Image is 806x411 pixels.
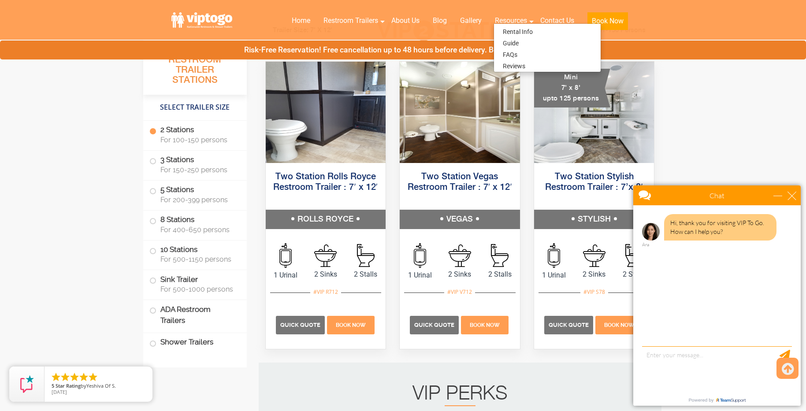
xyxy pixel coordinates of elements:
img: an icon of stall [625,244,643,267]
a: Resources [488,11,534,30]
h5: VEGAS [400,210,520,229]
span: 2 Sinks [574,269,614,280]
h4: Select Trailer Size [143,99,247,116]
span: Book Now [470,322,500,328]
a: Quick Quote [276,320,326,329]
span: For 500-1000 persons [160,285,236,293]
a: About Us [385,11,426,30]
span: 2 Stalls [345,269,386,280]
a: Restroom Trailers [317,11,385,30]
img: an icon of stall [491,244,509,267]
a: Blog [426,11,453,30]
a: Reviews [494,60,534,72]
span: For 200-399 persons [160,196,236,204]
span: by [52,383,145,389]
label: ADA Restroom Trailers [149,300,241,330]
a: Rental Info [494,26,542,37]
span: Yeshiva Of S. [86,382,116,389]
a: Two Station Stylish Restroom Trailer : 7’x 8′ [545,172,643,192]
img: Review Rating [18,375,36,393]
li:  [69,372,80,382]
h2: VIP PERKS [276,385,644,406]
li:  [51,372,61,382]
span: 2 Sinks [305,269,345,280]
img: an icon of urinal [414,243,426,268]
span: Star Rating [56,382,81,389]
div: Mini 7' x 8' upto 125 persons [534,69,610,107]
a: Quick Quote [410,320,460,329]
span: For 500-1150 persons [160,255,236,263]
label: 3 Stations [149,151,241,178]
div: #VIP R712 [310,286,341,298]
li:  [78,372,89,382]
a: Quick Quote [544,320,594,329]
label: Shower Trailers [149,333,241,352]
span: Book Now [604,322,634,328]
a: Two Station Vegas Restroom Trailer : 7′ x 12′ [408,172,512,192]
a: Contact Us [534,11,581,30]
span: For 100-150 persons [160,136,236,144]
img: an icon of stall [357,244,375,267]
span: Quick Quote [549,322,589,328]
a: Book Now [581,11,635,35]
span: 5 [52,382,54,389]
label: 10 Stations [149,241,241,268]
a: Gallery [453,11,488,30]
a: Two Station Rolls Royce Restroom Trailer : 7′ x 12′ [273,172,378,192]
span: Quick Quote [280,322,320,328]
span: Book Now [336,322,366,328]
span: 1 Urinal [400,270,440,281]
h3: All Portable Restroom Trailer Stations [143,42,247,95]
a: Book Now [326,320,375,329]
a: Home [285,11,317,30]
label: 2 Stations [149,121,241,148]
label: 8 Stations [149,211,241,238]
button: Book Now [587,12,628,30]
li:  [88,372,98,382]
label: Sink Trailer [149,270,241,297]
span: 2 Stalls [614,269,654,280]
img: Side view of two station restroom trailer with separate doors for males and females [266,62,386,163]
div: #VIP S78 [580,286,608,298]
a: Book Now [594,320,644,329]
span: 2 Stalls [480,269,520,280]
img: an icon of sink [314,244,337,267]
span: 1 Urinal [534,270,574,281]
h5: STYLISH [534,210,654,229]
span: Quick Quote [414,322,454,328]
img: A mini restroom trailer with two separate stations and separate doors for males and females [534,62,654,163]
iframe: Live Chat Box [628,180,806,411]
h5: ROLLS ROYCE [266,210,386,229]
img: Side view of two station restroom trailer with separate doors for males and females [400,62,520,163]
div: #VIP V712 [444,286,475,298]
img: an icon of sink [583,244,605,267]
a: Book Now [460,320,510,329]
span: [DATE] [52,389,67,395]
img: an icon of urinal [279,243,292,268]
a: FAQs [494,49,526,60]
label: 5 Stations [149,181,241,208]
a: Guide [494,37,527,49]
span: For 150-250 persons [160,166,236,174]
li:  [60,372,71,382]
img: an icon of urinal [548,243,560,268]
span: For 400-650 persons [160,226,236,234]
span: 2 Sinks [440,269,480,280]
span: 1 Urinal [266,270,306,281]
img: an icon of sink [449,244,471,267]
